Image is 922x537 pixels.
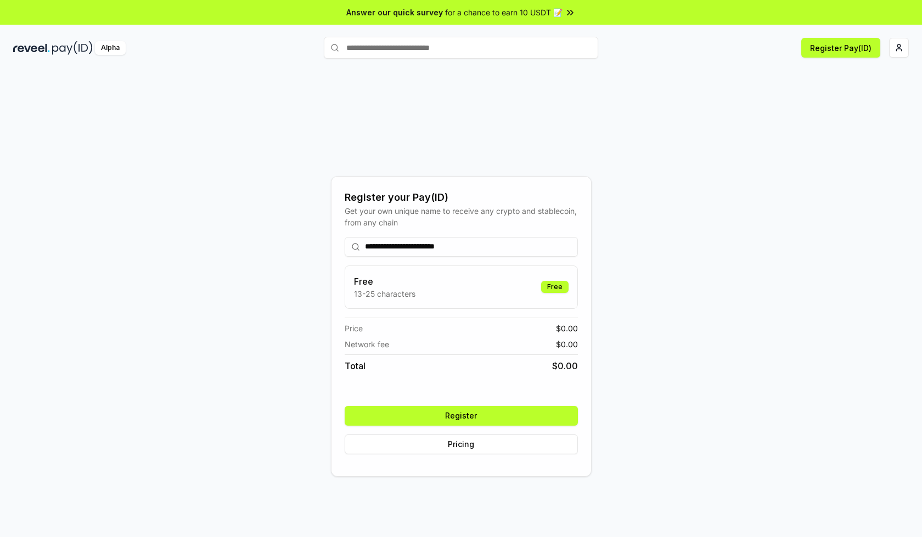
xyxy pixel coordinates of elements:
span: $ 0.00 [556,323,578,334]
p: 13-25 characters [354,288,415,299]
img: pay_id [52,41,93,55]
div: Alpha [95,41,126,55]
button: Register Pay(ID) [801,38,880,58]
div: Get your own unique name to receive any crypto and stablecoin, from any chain [345,205,578,228]
img: reveel_dark [13,41,50,55]
span: for a chance to earn 10 USDT 📝 [445,7,563,18]
h3: Free [354,275,415,288]
span: Answer our quick survey [346,7,443,18]
button: Pricing [345,434,578,454]
div: Register your Pay(ID) [345,190,578,205]
span: $ 0.00 [552,359,578,372]
span: Network fee [345,338,389,350]
div: Free [541,281,569,293]
span: Price [345,323,363,334]
button: Register [345,406,578,426]
span: $ 0.00 [556,338,578,350]
span: Total [345,359,366,372]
